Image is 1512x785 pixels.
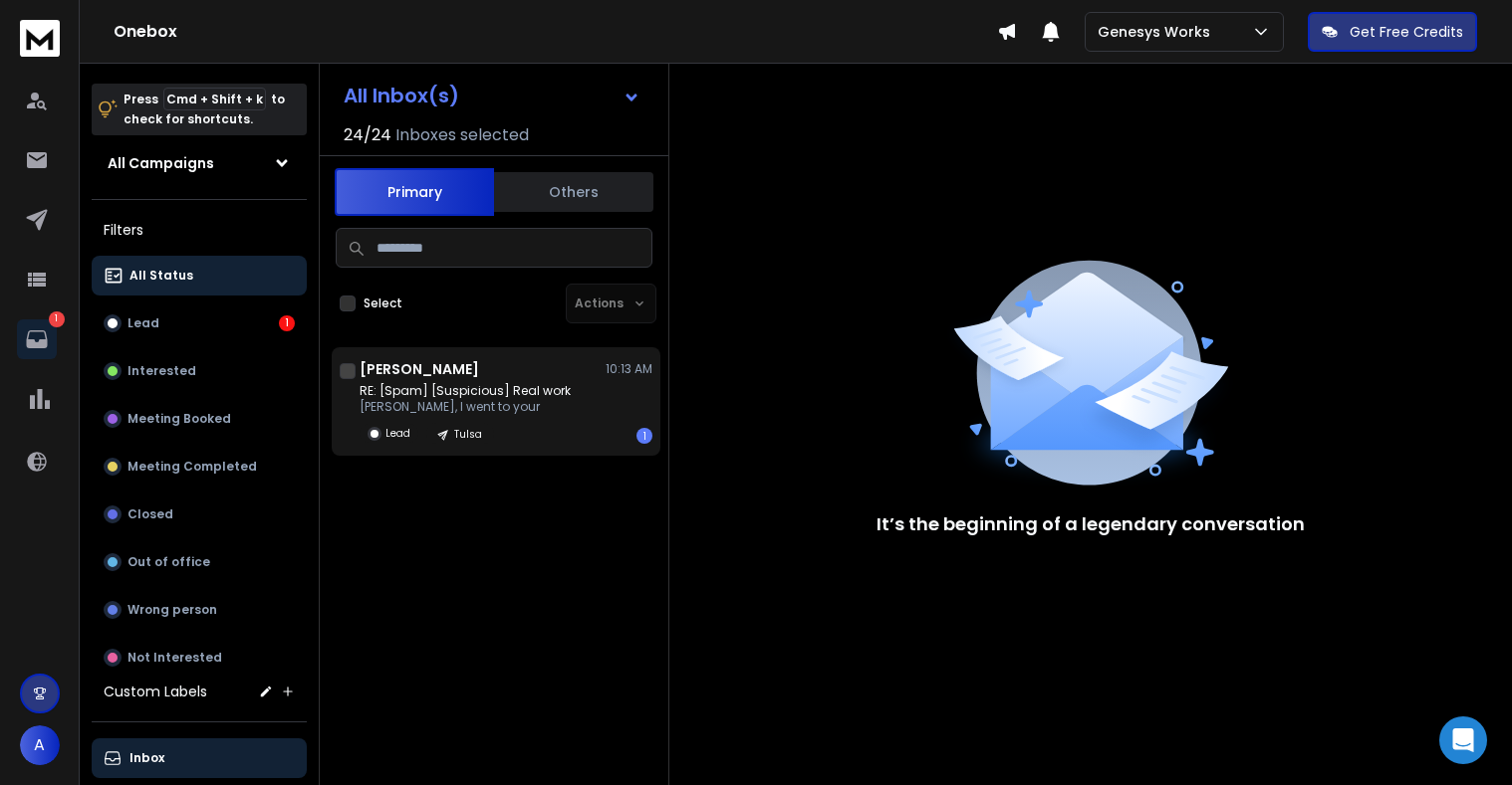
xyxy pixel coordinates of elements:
[636,428,652,444] div: 1
[1308,12,1477,52] button: Get Free Credits
[364,295,402,311] label: Select
[344,123,391,147] span: 24 / 24
[494,170,653,214] button: Others
[92,494,307,534] button: Closed
[163,88,266,110] span: Cmd + Shift + k
[92,303,307,343] button: Lead1
[92,590,307,630] button: Wrong person
[1350,22,1463,42] p: Get Free Credits
[92,143,307,183] button: All Campaigns
[127,363,196,379] p: Interested
[20,725,60,765] button: A
[92,638,307,678] button: Not Interested
[360,359,479,379] h1: [PERSON_NAME]
[127,650,222,666] p: Not Interested
[92,351,307,391] button: Interested
[1098,22,1218,42] p: Genesys Works
[279,315,295,331] div: 1
[127,315,159,331] p: Lead
[92,542,307,582] button: Out of office
[328,76,656,115] button: All Inbox(s)
[129,750,164,766] p: Inbox
[92,399,307,439] button: Meeting Booked
[1439,716,1487,764] div: Open Intercom Messenger
[49,311,65,327] p: 1
[606,361,652,377] p: 10:13 AM
[92,256,307,295] button: All Status
[877,510,1305,538] p: It’s the beginning of a legendary conversation
[92,216,307,244] h3: Filters
[129,268,193,284] p: All Status
[454,427,482,442] p: Tulsa
[344,86,459,105] h1: All Inbox(s)
[108,153,214,173] h1: All Campaigns
[17,319,57,359] a: 1
[385,426,410,441] p: Lead
[114,20,997,44] h1: Onebox
[124,90,285,129] p: Press to check for shortcuts.
[127,459,257,475] p: Meeting Completed
[20,20,60,57] img: logo
[104,682,207,701] h3: Custom Labels
[127,506,173,522] p: Closed
[360,399,571,415] p: [PERSON_NAME], I went to your
[127,602,217,618] p: Wrong person
[127,411,231,427] p: Meeting Booked
[92,738,307,778] button: Inbox
[335,168,494,216] button: Primary
[360,383,571,399] p: RE: [Spam] [Suspicious] Real work
[127,554,210,570] p: Out of office
[92,447,307,487] button: Meeting Completed
[395,123,529,147] h3: Inboxes selected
